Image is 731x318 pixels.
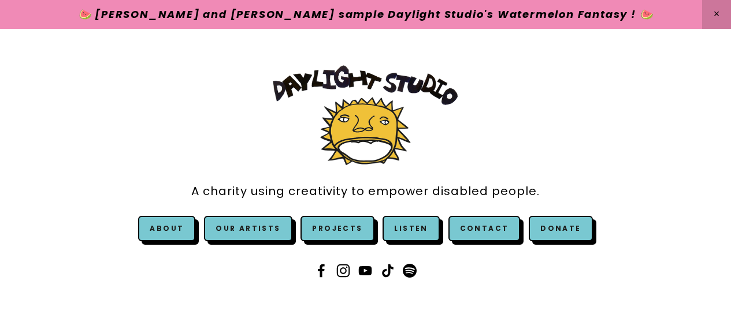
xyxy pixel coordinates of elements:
a: Our Artists [204,216,292,241]
a: Donate [529,216,592,241]
img: Daylight Studio [273,65,458,165]
a: A charity using creativity to empower disabled people. [191,178,540,204]
a: Contact [448,216,521,241]
a: Listen [394,223,428,233]
a: Projects [300,216,374,241]
a: About [150,223,184,233]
